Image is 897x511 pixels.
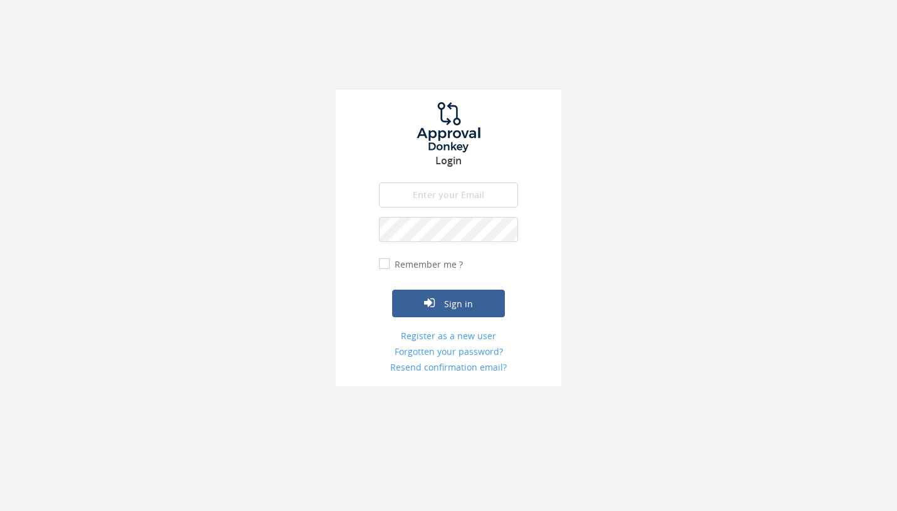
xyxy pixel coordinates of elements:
[336,155,561,167] h3: Login
[379,345,518,358] a: Forgotten your password?
[402,102,495,152] img: logo.png
[391,258,463,271] label: Remember me ?
[379,182,518,208] input: Enter your Email
[379,361,518,374] a: Resend confirmation email?
[392,290,505,317] button: Sign in
[379,330,518,342] a: Register as a new user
